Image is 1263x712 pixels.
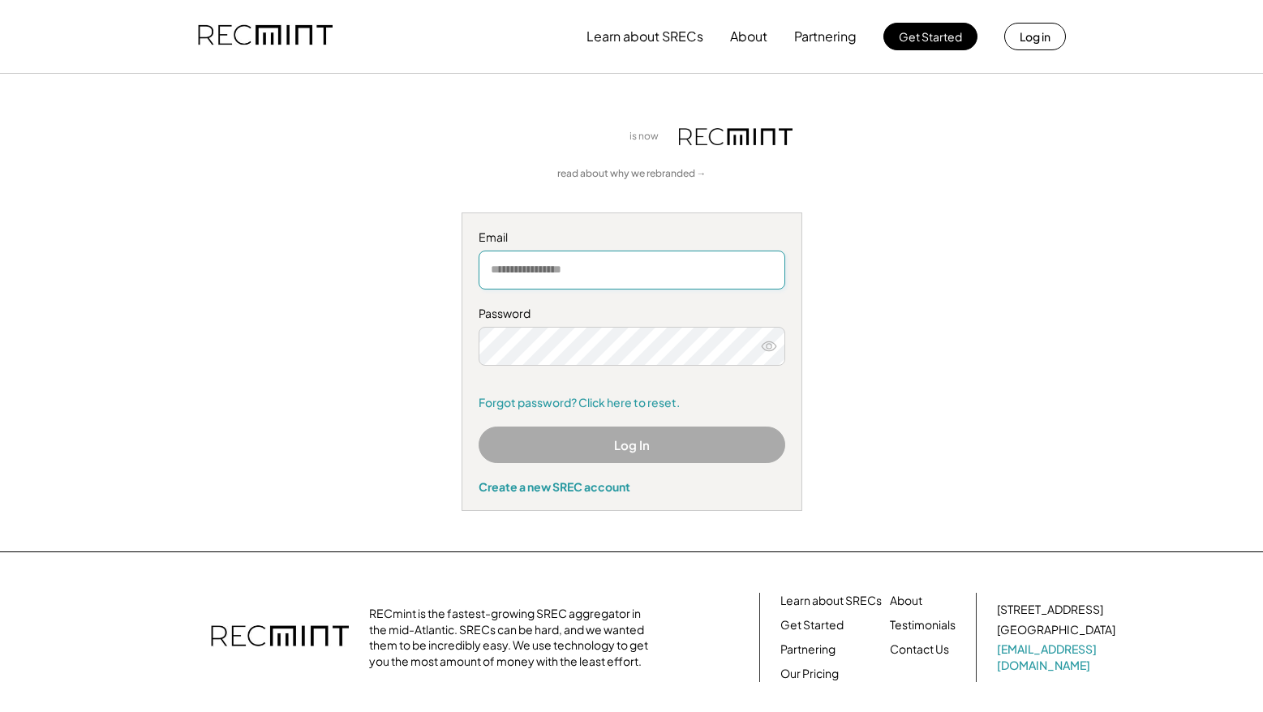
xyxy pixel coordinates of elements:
img: recmint-logotype%403x.png [679,128,793,145]
div: Email [479,229,785,246]
button: Log In [479,427,785,463]
a: [EMAIL_ADDRESS][DOMAIN_NAME] [997,641,1119,673]
a: read about why we rebranded → [557,167,707,181]
div: Password [479,306,785,322]
button: Partnering [794,20,857,53]
button: About [730,20,767,53]
div: [STREET_ADDRESS] [997,602,1103,618]
a: Contact Us [890,641,949,658]
a: Get Started [780,617,844,633]
div: is now [625,130,671,144]
div: [GEOGRAPHIC_DATA] [997,622,1115,638]
a: Partnering [780,641,836,658]
div: RECmint is the fastest-growing SREC aggregator in the mid-Atlantic. SRECs can be hard, and we wan... [369,606,657,669]
div: Create a new SREC account [479,479,785,494]
a: About [890,593,922,609]
a: Learn about SRECs [780,593,882,609]
img: recmint-logotype%403x.png [211,609,349,666]
button: Log in [1004,23,1066,50]
img: recmint-logotype%403x.png [198,9,333,64]
button: Get Started [883,23,977,50]
a: Testimonials [890,617,956,633]
a: Our Pricing [780,666,839,682]
a: Forgot password? Click here to reset. [479,395,785,411]
img: yH5BAEAAAAALAAAAAABAAEAAAIBRAA7 [471,114,617,159]
button: Learn about SRECs [586,20,703,53]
